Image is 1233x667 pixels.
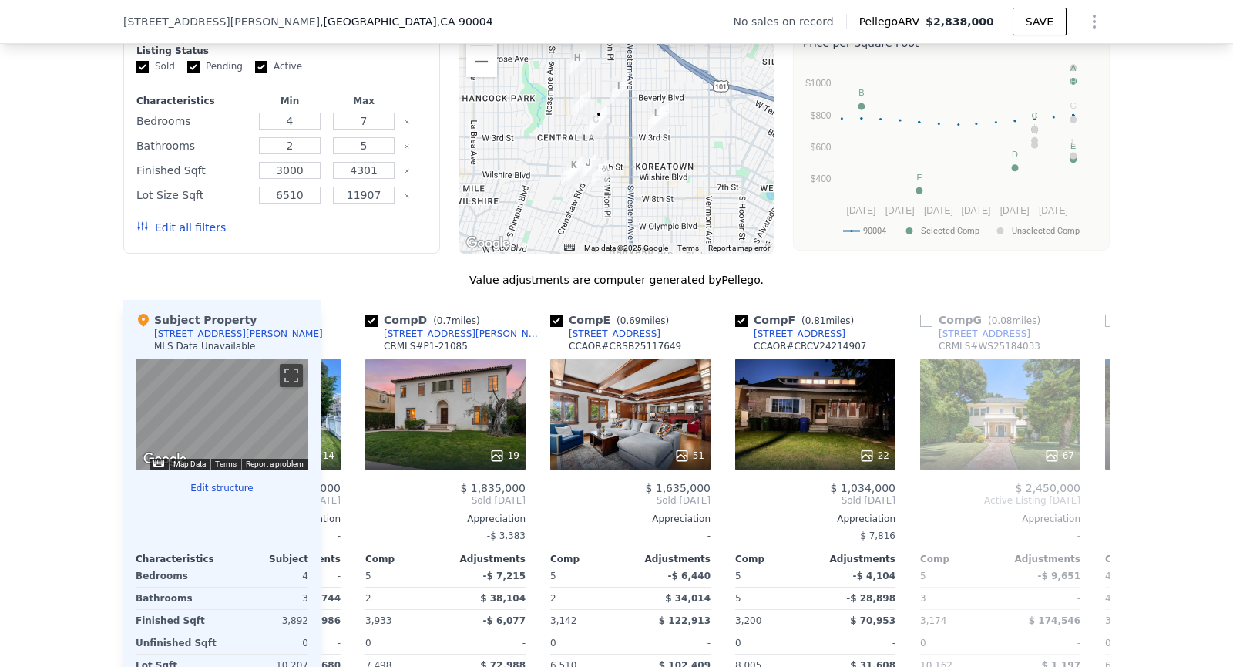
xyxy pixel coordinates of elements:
[863,226,886,236] text: 90004
[920,588,997,609] div: 3
[445,553,526,565] div: Adjustments
[136,482,308,494] button: Edit structure
[885,205,915,216] text: [DATE]
[846,593,895,604] span: -$ 28,898
[735,615,761,626] span: 3,200
[1029,615,1080,626] span: $ 174,546
[1038,571,1080,581] span: -$ 9,651
[580,155,596,181] div: 667 S Bronson Ave
[803,54,1100,247] div: A chart.
[427,315,485,326] span: ( miles)
[365,638,371,648] span: 0
[225,632,308,654] div: 0
[136,220,226,235] button: Edit all filters
[847,205,876,216] text: [DATE]
[365,328,544,340] a: [STREET_ADDRESS][PERSON_NAME]
[754,340,866,352] div: CCAOR # CRCV24214907
[136,553,222,565] div: Characteristics
[735,638,741,648] span: 0
[645,482,711,494] span: $ 1,635,000
[1033,111,1037,120] text: J
[1105,312,1231,328] div: Comp H
[255,60,302,73] label: Active
[708,244,770,252] a: Report a map error
[462,234,513,254] a: Open this area in Google Maps (opens a new window)
[795,315,860,326] span: ( miles)
[136,359,308,470] div: Map
[320,14,492,29] span: , [GEOGRAPHIC_DATA]
[154,328,323,340] div: [STREET_ADDRESS][PERSON_NAME]
[920,615,946,626] span: 3,174
[136,565,219,587] div: Bedrooms
[735,494,895,507] span: Sold [DATE]
[153,460,164,467] button: Keyboard shortcuts
[735,588,812,609] div: 5
[860,531,895,541] span: $ 7,816
[920,525,1080,547] div: -
[1079,6,1110,37] button: Show Options
[665,593,711,604] span: $ 34,014
[610,315,675,326] span: ( miles)
[939,340,1040,352] div: CRMLS # WS25184033
[136,610,219,632] div: Finished Sqft
[365,588,442,609] div: 2
[920,494,1080,507] span: Active Listing [DATE]
[648,106,665,132] div: 229 S Kingsley Dr
[123,14,320,29] span: [STREET_ADDRESS][PERSON_NAME]
[154,340,256,352] div: MLS Data Unavailable
[674,448,704,463] div: 51
[569,340,681,352] div: CCAOR # CRSB25117649
[550,328,660,340] a: [STREET_ADDRESS]
[805,78,832,89] text: $1000
[1012,226,1080,236] text: Unselected Comp
[404,143,410,150] button: Clear
[1105,638,1111,648] span: 0
[920,571,926,581] span: 5
[187,61,200,73] input: Pending
[735,553,815,565] div: Comp
[404,193,410,199] button: Clear
[136,61,149,73] input: Sold
[1070,76,1077,86] text: H
[811,110,832,121] text: $800
[1105,571,1111,581] span: 4
[1033,123,1036,132] text: I
[920,553,1000,565] div: Comp
[550,553,630,565] div: Comp
[437,315,452,326] span: 0.7
[916,173,922,182] text: F
[805,315,826,326] span: 0.81
[365,513,526,525] div: Appreciation
[939,328,1030,340] div: [STREET_ADDRESS]
[1070,63,1077,72] text: A
[550,525,711,547] div: -
[811,142,832,153] text: $600
[1105,615,1131,626] span: 3,000
[584,244,668,252] span: Map data ©2025 Google
[1071,137,1076,147] text: L
[404,168,410,174] button: Clear
[982,315,1047,326] span: ( miles)
[668,571,711,581] span: -$ 6,440
[136,588,219,609] div: Bathrooms
[659,615,711,626] span: $ 122,913
[466,46,497,77] button: Zoom out
[136,632,219,654] div: Unfinished Sqft
[921,226,979,236] text: Selected Comp
[811,173,832,184] text: $400
[136,184,250,206] div: Lot Size Sqft
[550,638,556,648] span: 0
[550,494,711,507] span: Sold [DATE]
[1003,632,1080,654] div: -
[735,571,741,581] span: 5
[136,359,308,470] div: Street View
[255,61,267,73] input: Active
[818,632,895,654] div: -
[1105,588,1182,609] div: 4
[489,448,519,463] div: 19
[569,50,586,76] div: 555 N Plymouth Blvd
[920,312,1047,328] div: Comp G
[992,315,1013,326] span: 0.08
[136,160,250,181] div: Finished Sqft
[620,315,641,326] span: 0.69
